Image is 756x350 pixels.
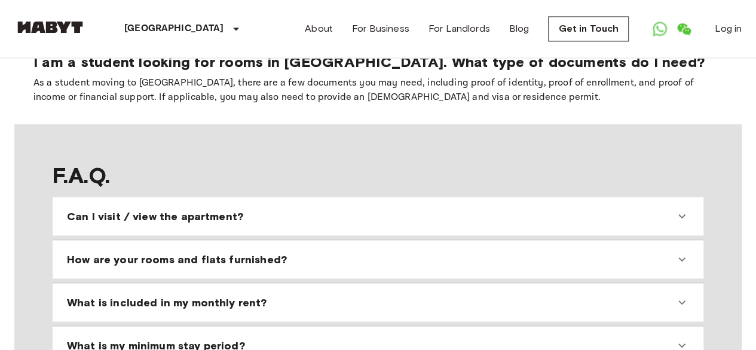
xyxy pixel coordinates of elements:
[548,16,629,41] a: Get in Touch
[509,22,529,36] a: Blog
[715,22,742,36] a: Log in
[57,288,699,316] div: What is included in my monthly rent?
[124,22,224,36] p: [GEOGRAPHIC_DATA]
[67,295,267,309] span: What is included in my monthly rent?
[53,162,703,187] span: F.A.Q.
[428,22,490,36] a: For Landlords
[33,53,723,71] p: I am a student looking for rooms in [GEOGRAPHIC_DATA]. What type of documents do I need?
[33,76,723,105] p: As a student moving to [GEOGRAPHIC_DATA], there are a few documents you may need, including proof...
[352,22,409,36] a: For Business
[67,209,243,223] span: Can I visit / view the apartment?
[67,252,287,266] span: How are your rooms and flats furnished?
[57,202,699,230] div: Can I visit / view the apartment?
[305,22,333,36] a: About
[648,17,672,41] a: Open WhatsApp
[672,17,696,41] a: Open WeChat
[14,21,86,33] img: Habyt
[57,245,699,273] div: How are your rooms and flats furnished?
